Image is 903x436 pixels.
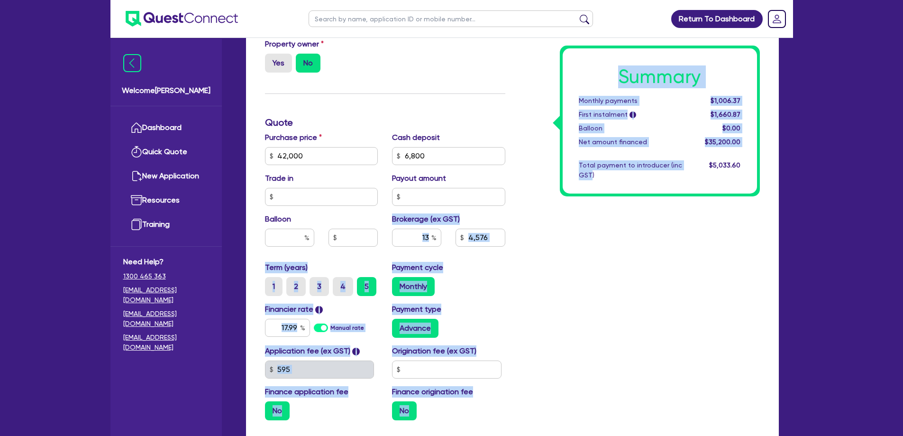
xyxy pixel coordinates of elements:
[126,11,238,27] img: quest-connect-logo-blue
[265,117,505,128] h3: Quote
[123,272,166,280] tcxspan: Call 1300 465 363 via 3CX
[579,65,741,88] h1: Summary
[265,213,291,225] label: Balloon
[131,170,142,182] img: new-application
[265,132,322,143] label: Purchase price
[722,124,740,132] span: $0.00
[123,116,209,140] a: Dashboard
[123,213,209,237] a: Training
[123,54,141,72] img: icon-menu-close
[265,386,348,398] label: Finance application fee
[333,277,353,296] label: 4
[123,256,209,268] span: Need Help?
[265,277,283,296] label: 1
[572,137,689,147] div: Net amount financed
[131,219,142,230] img: training
[123,140,209,164] a: Quick Quote
[392,345,476,357] label: Origination fee (ex GST)
[131,195,142,206] img: resources
[265,401,290,420] label: No
[629,112,636,119] span: i
[265,38,324,50] label: Property owner
[392,401,417,420] label: No
[765,7,789,31] a: Dropdown toggle
[357,277,376,296] label: 5
[392,386,473,398] label: Finance origination fee
[122,85,210,96] span: Welcome [PERSON_NAME]
[310,277,329,296] label: 3
[711,97,740,104] span: $1,006.37
[309,10,593,27] input: Search by name, application ID or mobile number...
[392,277,435,296] label: Monthly
[572,160,689,180] div: Total payment to introducer (inc GST)
[572,123,689,133] div: Balloon
[123,164,209,188] a: New Application
[265,262,308,273] label: Term (years)
[392,319,438,338] label: Advance
[265,345,350,357] label: Application fee (ex GST)
[352,348,360,355] span: i
[572,110,689,120] div: First instalment
[296,54,320,73] label: No
[265,173,293,184] label: Trade in
[711,111,740,118] span: $1,660.87
[705,138,740,146] span: $35,200.00
[392,132,440,143] label: Cash deposit
[265,54,292,73] label: Yes
[330,324,364,332] label: Manual rate
[392,173,446,184] label: Payout amount
[671,10,763,28] a: Return To Dashboard
[392,262,443,273] label: Payment cycle
[123,309,209,329] a: [EMAIL_ADDRESS][DOMAIN_NAME]
[286,277,306,296] label: 2
[572,96,689,106] div: Monthly payments
[123,333,209,353] a: [EMAIL_ADDRESS][DOMAIN_NAME]
[392,304,441,315] label: Payment type
[131,146,142,158] img: quick-quote
[123,285,209,305] a: [EMAIL_ADDRESS][DOMAIN_NAME]
[392,213,460,225] label: Brokerage (ex GST)
[265,304,323,315] label: Financier rate
[315,306,323,314] span: i
[709,161,740,169] span: $5,033.60
[123,188,209,213] a: Resources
